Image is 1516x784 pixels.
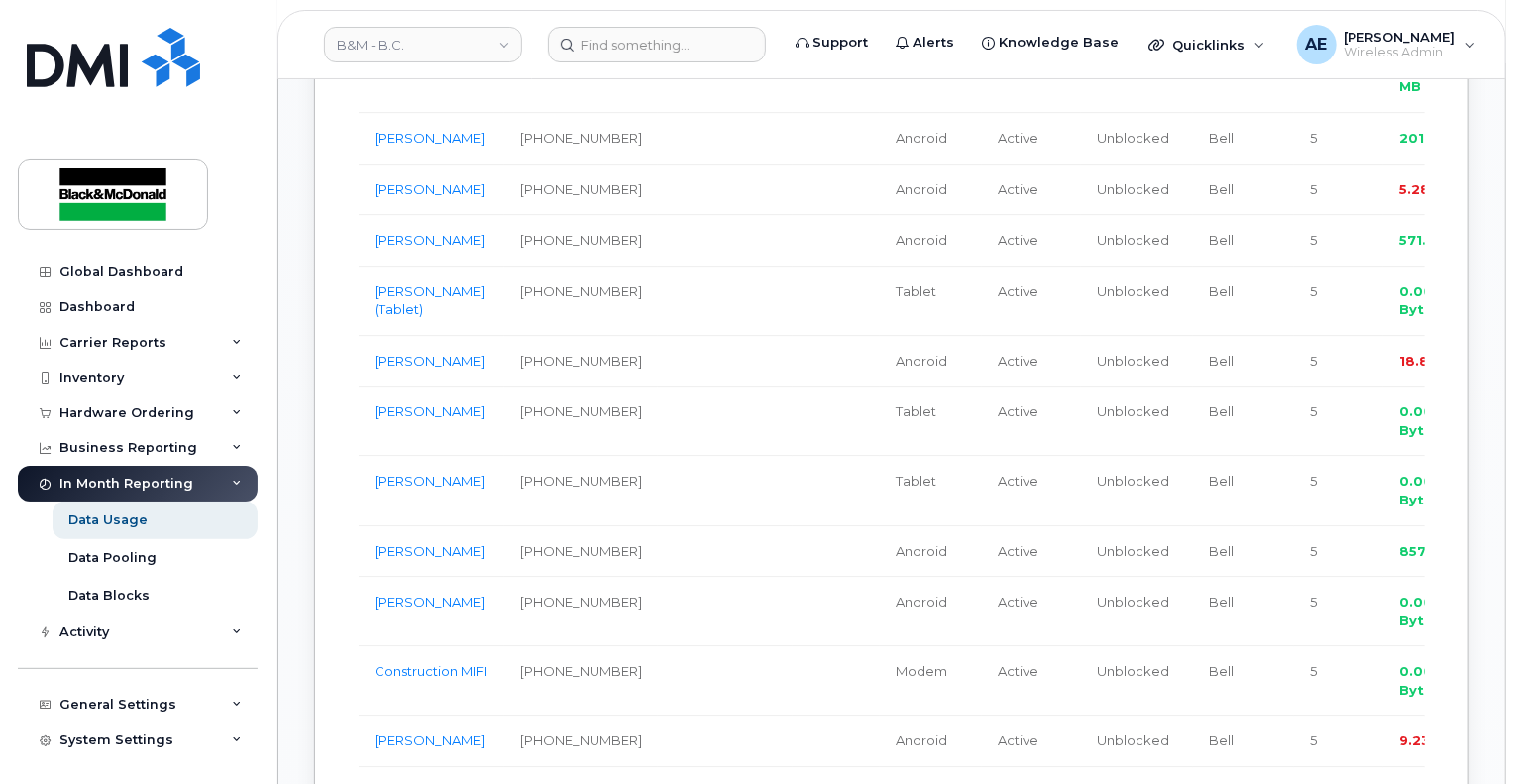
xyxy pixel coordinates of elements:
td: [PHONE_NUMBER] [504,456,658,525]
td: [PHONE_NUMBER] [504,387,658,456]
td: Active [982,387,1081,456]
td: Unblocked [1081,577,1193,646]
td: Android [880,716,982,767]
span: 0.00 Bytes [1399,663,1441,698]
span: 0.00 Bytes [1399,473,1441,507]
span: 857.04 MB [1399,543,1474,559]
td: Unblocked [1081,215,1193,267]
td: Unblocked [1081,267,1193,336]
td: Unblocked [1081,336,1193,388]
td: Active [982,716,1081,767]
td: Active [982,267,1081,336]
td: Active [982,456,1081,525]
td: Active [982,165,1081,216]
td: [PHONE_NUMBER] [504,336,658,388]
td: Unblocked [1081,387,1193,456]
span: 0.00 Bytes [1399,283,1441,318]
a: [PERSON_NAME] [375,181,485,197]
td: Unblocked [1081,716,1193,767]
td: [PHONE_NUMBER] [504,577,658,646]
td: Unblocked [1081,165,1193,216]
span: Knowledge Base [999,33,1119,53]
span: [PERSON_NAME] [1345,29,1456,45]
td: Bell [1193,577,1294,646]
td: Active [982,526,1081,578]
td: Active [982,646,1081,716]
td: [PHONE_NUMBER] [504,113,658,165]
span: 201.00 MB [1399,130,1473,146]
td: Android [880,336,982,388]
span: AE [1306,33,1328,56]
span: 9.23 GB [1399,732,1455,748]
span: 571.19 MB [1399,232,1466,248]
td: Unblocked [1081,526,1193,578]
a: [PERSON_NAME] [375,130,485,146]
td: Active [982,215,1081,267]
a: [PERSON_NAME] [375,403,485,419]
td: Bell [1193,716,1294,767]
td: Active [982,336,1081,388]
a: [PERSON_NAME] [375,232,485,248]
td: Bell [1193,526,1294,578]
td: Bell [1193,215,1294,267]
span: Wireless Admin [1345,45,1456,60]
input: Find something... [548,27,766,62]
td: Unblocked [1081,456,1193,525]
td: 5 [1294,113,1383,165]
td: 5 [1294,577,1383,646]
td: [PHONE_NUMBER] [504,267,658,336]
td: Tablet [880,456,982,525]
td: 5 [1294,456,1383,525]
a: [PERSON_NAME] [375,594,485,610]
td: [PHONE_NUMBER] [504,716,658,767]
td: 5 [1294,387,1383,456]
td: Tablet [880,267,982,336]
td: Bell [1193,267,1294,336]
td: [PHONE_NUMBER] [504,165,658,216]
a: [PERSON_NAME] (Tablet) [375,283,485,318]
td: Android [880,165,982,216]
a: Knowledge Base [968,23,1133,62]
td: [PHONE_NUMBER] [504,215,658,267]
td: Android [880,577,982,646]
span: Alerts [913,33,954,53]
td: Android [880,526,982,578]
a: Alerts [882,23,968,62]
a: B&M - B.C. [324,27,522,62]
a: [PERSON_NAME] [375,473,485,489]
td: Bell [1193,456,1294,525]
td: 5 [1294,215,1383,267]
td: Active [982,113,1081,165]
span: 5.28 GB [1399,181,1455,197]
a: [PERSON_NAME] [375,732,485,748]
a: [PERSON_NAME] [375,353,485,369]
td: Active [982,577,1081,646]
span: Quicklinks [1172,37,1245,53]
td: Bell [1193,165,1294,216]
td: 5 [1294,526,1383,578]
td: Bell [1193,646,1294,716]
a: Support [782,23,882,62]
td: Bell [1193,336,1294,388]
span: 0.00 Bytes [1399,403,1441,438]
td: 5 [1294,165,1383,216]
a: Construction MIFI [375,663,487,679]
div: Quicklinks [1135,25,1279,64]
td: Android [880,215,982,267]
td: 5 [1294,267,1383,336]
span: 0.00 Bytes [1399,594,1441,628]
div: Angelica Emnacen [1283,25,1490,64]
td: Unblocked [1081,113,1193,165]
td: [PHONE_NUMBER] [504,526,658,578]
td: Tablet [880,387,982,456]
td: 5 [1294,336,1383,388]
a: [PERSON_NAME] [375,543,485,559]
td: 5 [1294,646,1383,716]
td: [PHONE_NUMBER] [504,646,658,716]
td: Android [880,113,982,165]
td: Modem [880,646,982,716]
td: Unblocked [1081,646,1193,716]
td: Bell [1193,113,1294,165]
td: 5 [1294,716,1383,767]
td: Bell [1193,387,1294,456]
